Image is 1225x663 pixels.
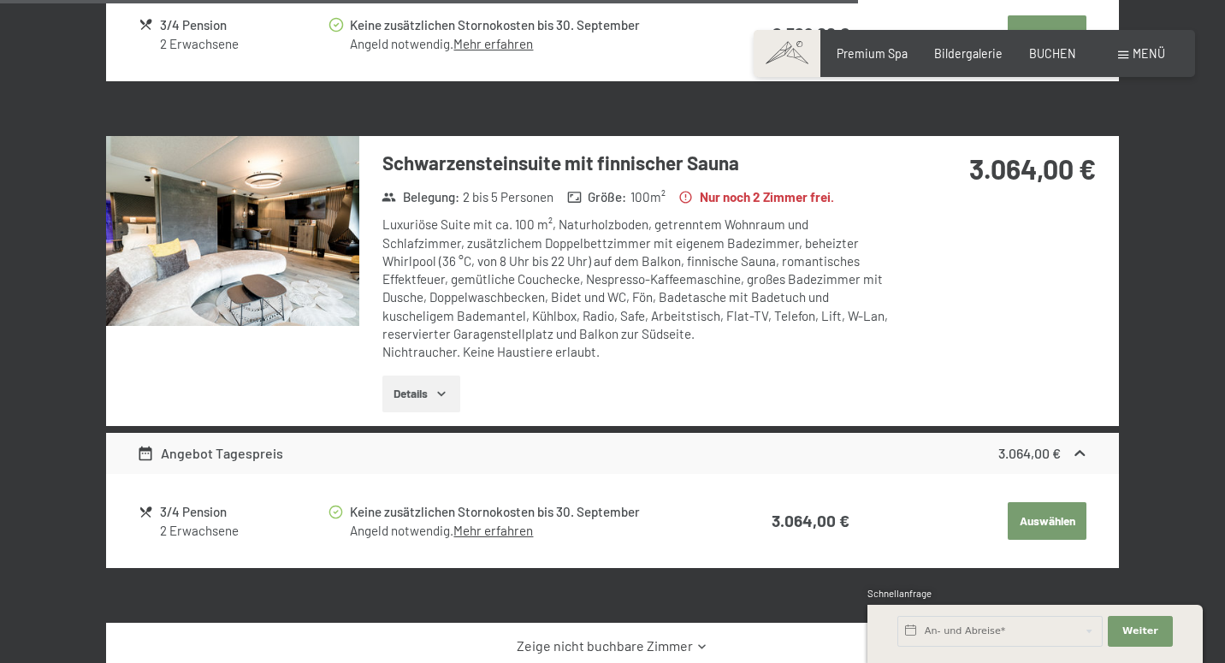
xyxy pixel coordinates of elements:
[772,23,849,43] strong: 2.528,00 €
[350,522,706,540] div: Angeld notwendig.
[678,188,834,206] strong: Nur noch 2 Zimmer frei.
[106,136,359,326] img: mss_renderimg.php
[160,522,327,540] div: 2 Erwachsene
[567,188,627,206] strong: Größe :
[137,443,284,464] div: Angebot Tagespreis
[867,588,932,599] span: Schnellanfrage
[106,433,1119,474] div: Angebot Tagespreis3.064,00 €
[137,636,1089,655] a: Zeige nicht buchbare Zimmer
[772,511,849,530] strong: 3.064,00 €
[453,523,533,538] a: Mehr erfahren
[382,376,460,413] button: Details
[1008,502,1086,540] button: Auswählen
[382,216,891,361] div: Luxuriöse Suite mit ca. 100 m², Naturholzboden, getrenntem Wohnraum und Schlafzimmer, zusätzliche...
[934,46,1003,61] a: Bildergalerie
[160,35,327,53] div: 2 Erwachsene
[969,152,1096,185] strong: 3.064,00 €
[160,15,327,35] div: 3/4 Pension
[998,445,1061,461] strong: 3.064,00 €
[382,188,459,206] strong: Belegung :
[160,502,327,522] div: 3/4 Pension
[350,15,706,35] div: Keine zusätzlichen Stornokosten bis 30. September
[453,36,533,51] a: Mehr erfahren
[1108,616,1173,647] button: Weiter
[1133,46,1165,61] span: Menü
[1122,625,1158,638] span: Weiter
[350,35,706,53] div: Angeld notwendig.
[382,150,891,176] h3: Schwarzensteinsuite mit finnischer Sauna
[350,502,706,522] div: Keine zusätzlichen Stornokosten bis 30. September
[1029,46,1076,61] a: BUCHEN
[463,188,553,206] span: 2 bis 5 Personen
[1008,15,1086,53] button: Auswählen
[837,46,908,61] a: Premium Spa
[630,188,666,206] span: 100 m²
